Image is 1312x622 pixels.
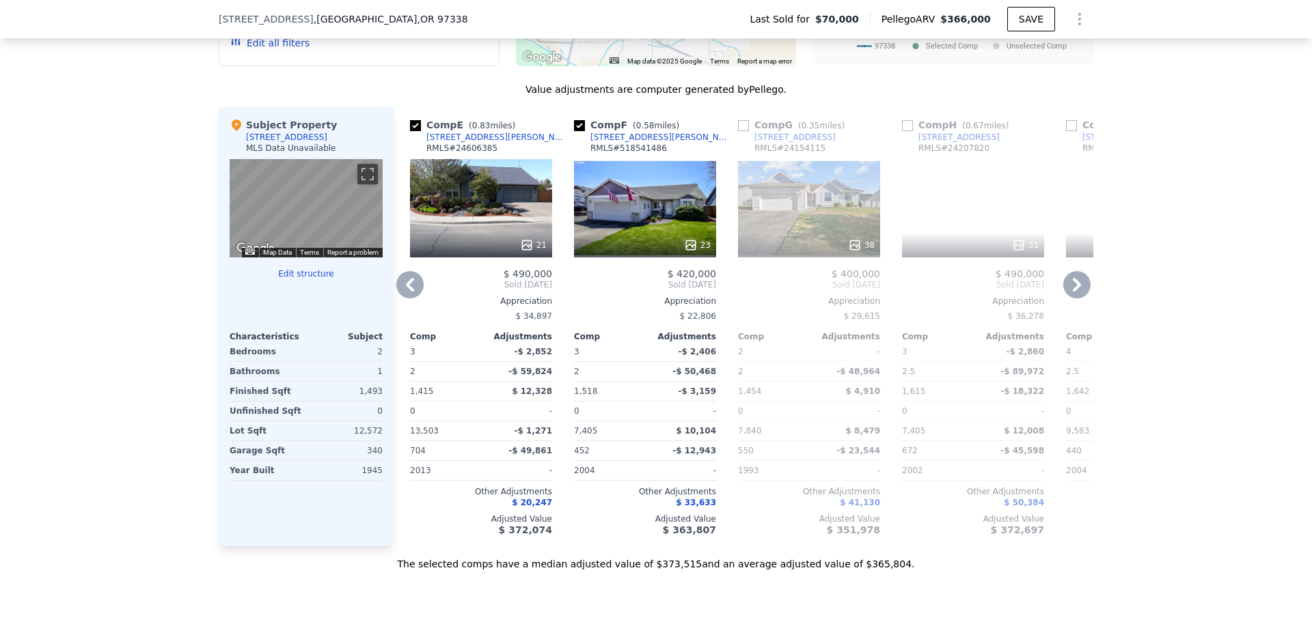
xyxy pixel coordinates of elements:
text: Unselected Comp [1007,42,1067,51]
div: Adjusted Value [738,513,880,524]
div: Adjusted Value [1066,513,1208,524]
div: Unfinished Sqft [230,401,303,421]
div: 1945 [309,461,383,480]
span: Map data ©2025 Google [627,57,702,65]
span: 0.83 [472,121,491,130]
text: Selected Comp [926,42,978,51]
div: Comp E [410,118,521,132]
a: Open this area in Google Maps (opens a new window) [519,48,564,66]
div: Comp [574,331,645,342]
div: [STREET_ADDRESS] [246,132,327,143]
span: Sold [DATE] [574,279,716,290]
span: 550 [738,446,754,455]
span: -$ 2,406 [679,347,716,356]
a: Report a problem [327,249,379,256]
span: $ 8,479 [846,426,880,436]
div: 38 [848,238,875,252]
span: -$ 50,468 [672,367,716,376]
span: -$ 2,852 [515,347,552,356]
div: 1,493 [309,382,383,401]
span: 13,503 [410,426,439,436]
div: Map [230,159,383,257]
span: 452 [574,446,590,455]
span: 0 [902,406,907,416]
span: Sold [DATE] [410,279,552,290]
a: Report a map error [737,57,792,65]
div: 2004 [574,461,642,480]
span: 1,518 [574,386,597,396]
span: Last Sold for [750,12,815,26]
div: - [648,401,716,421]
span: 2 [738,347,743,356]
span: Sold [DATE] [738,279,880,290]
button: Show Options [1066,5,1093,33]
div: 31 [1012,238,1039,252]
span: $ 36,278 [1008,311,1044,321]
div: 2 [309,342,383,361]
span: $366,000 [940,14,991,25]
div: Street View [230,159,383,257]
span: 9,583 [1066,426,1089,436]
span: [STREET_ADDRESS] [219,12,314,26]
span: $ 33,633 [676,498,716,507]
a: Terms (opens in new tab) [300,249,319,256]
div: RMLS # 24276267 [1082,143,1153,154]
div: Adjusted Value [574,513,716,524]
span: 3 [902,347,907,356]
a: [STREET_ADDRESS] [1066,132,1164,143]
span: $ 372,074 [499,524,552,535]
span: $ 20,247 [512,498,552,507]
div: 2002 [902,461,970,480]
div: Other Adjustments [902,486,1044,497]
img: Google [519,48,564,66]
a: Open this area in Google Maps (opens a new window) [233,240,278,257]
span: 1,454 [738,386,761,396]
div: - [484,461,552,480]
span: -$ 3,159 [679,386,716,396]
div: - [484,401,552,421]
span: $ 10,104 [676,426,716,436]
div: Bathrooms [230,362,303,381]
div: Other Adjustments [1066,486,1208,497]
div: Adjusted Value [410,513,552,524]
div: RMLS # 24606385 [426,143,497,154]
span: -$ 1,271 [515,426,552,436]
div: - [812,342,880,361]
div: Garage Sqft [230,441,303,460]
span: $ 34,897 [516,311,552,321]
span: 0.35 [802,121,820,130]
div: - [976,461,1044,480]
span: -$ 48,964 [836,367,880,376]
div: Other Adjustments [738,486,880,497]
button: Edit all filters [230,36,310,50]
span: $ 400,000 [832,268,880,279]
button: Edit structure [230,268,383,279]
img: Google [233,240,278,257]
div: 1993 [738,461,806,480]
span: $ 372,697 [991,524,1044,535]
span: 0.58 [636,121,655,130]
div: 340 [309,441,383,460]
span: $ 50,384 [1004,498,1044,507]
span: -$ 49,861 [508,446,552,455]
div: [STREET_ADDRESS][PERSON_NAME] [590,132,733,143]
span: 440 [1066,446,1082,455]
span: 4 [1066,347,1071,356]
span: $ 363,807 [663,524,716,535]
div: 2.5 [1066,362,1134,381]
div: Appreciation [410,296,552,307]
span: ( miles) [793,121,850,130]
text: 97338 [875,42,895,51]
span: $ 22,806 [680,311,716,321]
div: RMLS # 24207820 [918,143,989,154]
span: 0 [738,406,743,416]
button: SAVE [1007,7,1055,31]
span: 3 [410,347,415,356]
span: 7,405 [902,426,925,436]
div: Comp I [1066,118,1174,132]
div: Comp [902,331,973,342]
div: Adjustments [645,331,716,342]
span: 1,415 [410,386,433,396]
button: Keyboard shortcuts [610,57,619,63]
span: -$ 2,860 [1007,347,1044,356]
